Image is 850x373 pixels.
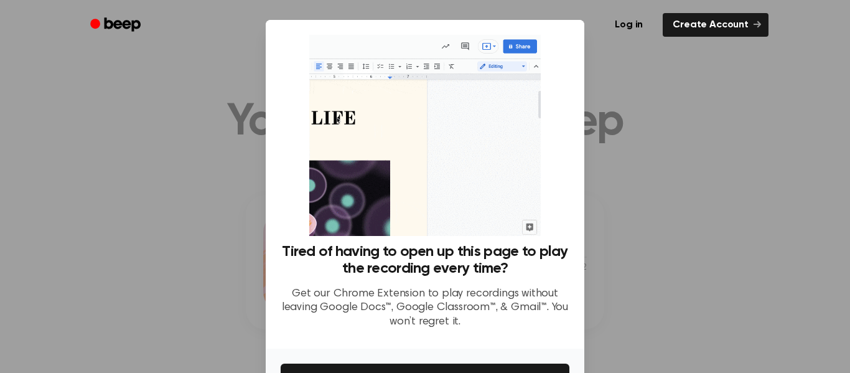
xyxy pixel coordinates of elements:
[663,13,768,37] a: Create Account
[281,287,569,329] p: Get our Chrome Extension to play recordings without leaving Google Docs™, Google Classroom™, & Gm...
[309,35,540,236] img: Beep extension in action
[602,11,655,39] a: Log in
[82,13,152,37] a: Beep
[281,243,569,277] h3: Tired of having to open up this page to play the recording every time?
